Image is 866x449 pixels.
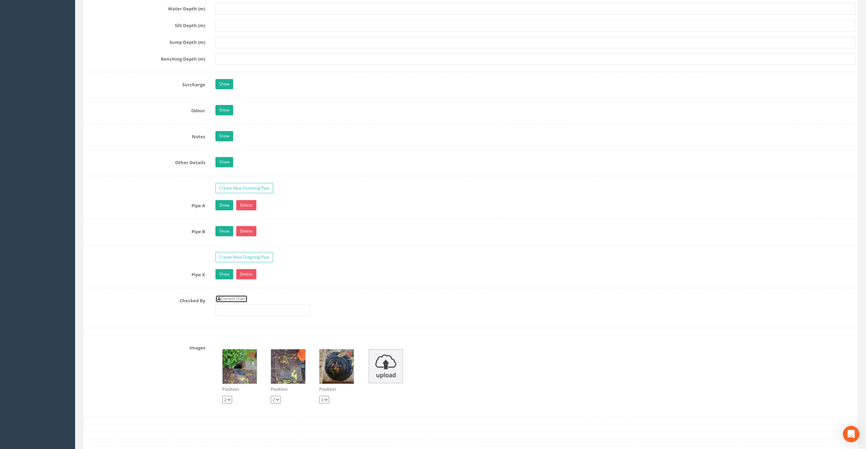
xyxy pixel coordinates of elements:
a: Create New Outgoing Pipe [215,252,273,262]
a: Show [215,79,233,89]
label: Notes [80,131,210,140]
img: a23d1963-1554-2e18-53bc-6554a285dcb9_f057dc1c-1787-ff2e-51df-88804c20e6cd_thumb.jpg [320,349,354,383]
a: Current User [215,295,247,302]
label: Pipe X [80,269,210,278]
a: Delete [236,269,256,279]
label: Water Depth (m) [80,3,210,12]
a: Create New Incoming Pipe [215,183,273,193]
a: Show [215,131,233,141]
a: Show [215,157,233,167]
label: Pipe A [80,200,210,209]
p: Position [222,386,257,392]
label: Checked By [80,295,210,304]
a: Delete [236,226,256,236]
label: Images [80,342,210,351]
a: Show [215,269,233,279]
label: Pipe B [80,226,210,235]
img: a23d1963-1554-2e18-53bc-6554a285dcb9_4baf8cfd-5965-15ee-0f7d-eb7530d76adc_thumb.jpg [223,349,257,383]
a: Delete [236,200,256,210]
a: Show [215,226,233,236]
label: Silt Depth (m) [80,20,210,29]
p: Position [319,386,354,392]
label: Other Details [80,157,210,166]
img: upload_icon.png [369,349,403,383]
label: Odour [80,105,210,114]
label: Benching Depth (m) [80,53,210,62]
img: a23d1963-1554-2e18-53bc-6554a285dcb9_b6a4689c-7550-50e1-0e44-82baff052b21_thumb.jpg [271,349,305,383]
a: Show [215,200,233,210]
div: Open Intercom Messenger [843,426,859,442]
a: Show [215,105,233,115]
label: Sump Depth (m) [80,37,210,45]
label: Surcharge [80,79,210,88]
p: Position [271,386,306,392]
